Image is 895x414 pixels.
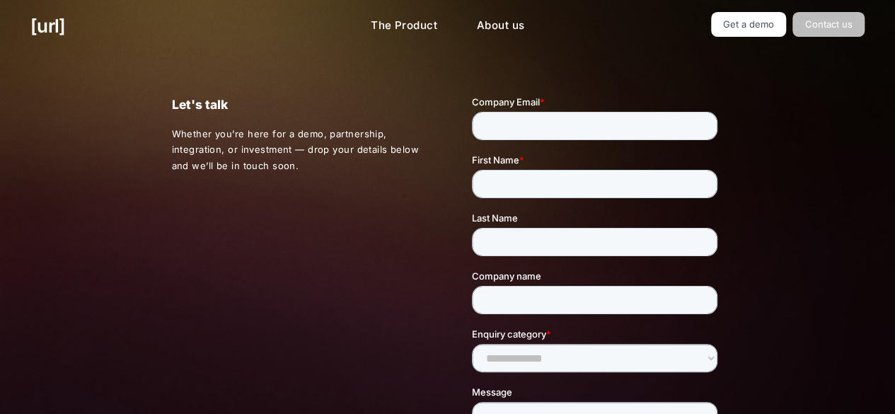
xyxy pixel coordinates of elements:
a: [URL] [30,12,65,40]
p: Let's talk [171,95,422,115]
a: Contact us [792,12,865,37]
p: Whether you’re here for a demo, partnership, integration, or investment — drop your details below... [171,126,423,174]
a: About us [466,12,536,40]
a: Get a demo [711,12,787,37]
a: The Product [359,12,449,40]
